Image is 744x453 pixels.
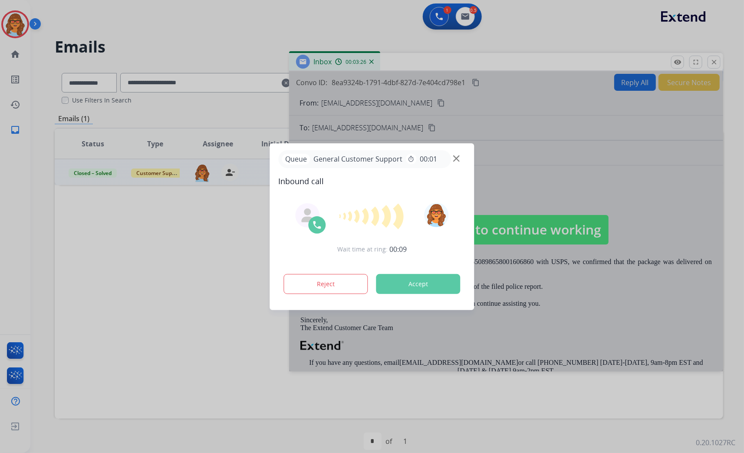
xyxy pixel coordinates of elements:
img: agent-avatar [301,208,315,222]
span: General Customer Support [310,154,406,164]
span: 00:09 [389,244,407,255]
button: Reject [284,274,368,294]
span: Inbound call [279,175,466,187]
mat-icon: timer [408,155,415,162]
span: 00:01 [420,154,438,164]
img: close-button [453,155,460,162]
p: 0.20.1027RC [696,437,735,448]
img: avatar [424,203,448,227]
img: call-icon [312,220,323,230]
p: Queue [282,154,310,165]
span: Wait time at ring: [337,245,388,254]
button: Accept [376,274,461,294]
